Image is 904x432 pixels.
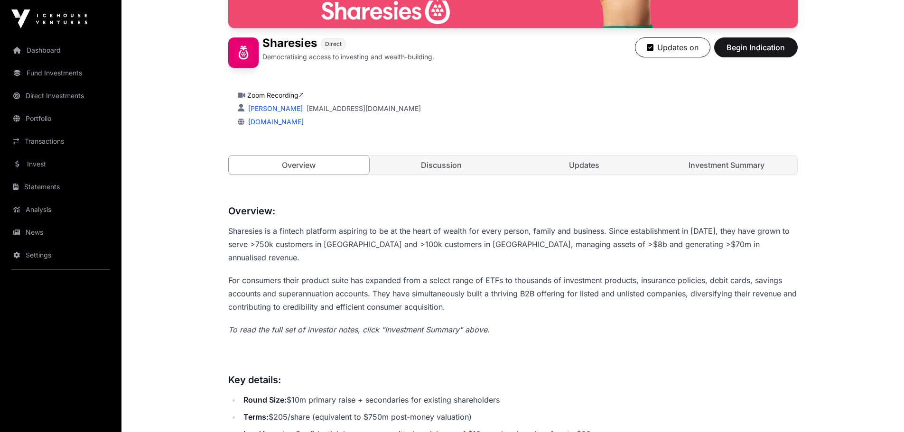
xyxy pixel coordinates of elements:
span: Begin Indication [726,42,786,53]
a: Updates [514,156,655,175]
a: Transactions [8,131,114,152]
button: Updates on [635,37,710,57]
a: Overview [228,155,370,175]
li: $205/share (equivalent to $750m post-money valuation) [241,410,798,423]
nav: Tabs [229,156,797,175]
p: Democratising access to investing and wealth-building. [262,52,434,62]
a: Statements [8,176,114,197]
a: Fund Investments [8,63,114,83]
a: Investment Summary [656,156,797,175]
em: To read the full set of investor notes, click "Investment Summary" above. [228,325,490,334]
li: $10m primary raise + secondaries for existing shareholders [241,393,798,406]
strong: Round Size: [243,395,287,404]
a: Invest [8,154,114,175]
a: Direct Investments [8,85,114,106]
p: Sharesies is a fintech platform aspiring to be at the heart of wealth for every person, family an... [228,224,798,264]
h3: Overview: [228,203,798,219]
h1: Sharesies [262,37,317,50]
a: Analysis [8,199,114,220]
img: Sharesies [228,37,259,68]
iframe: Chat Widget [857,386,904,432]
a: News [8,222,114,243]
a: Discussion [371,156,512,175]
p: For consumers their product suite has expanded from a select range of ETFs to thousands of invest... [228,274,798,313]
a: Begin Indication [714,47,798,56]
a: Settings [8,245,114,266]
span: Direct [325,40,342,48]
a: Zoom Recording [247,91,304,99]
a: [DOMAIN_NAME] [244,118,304,126]
img: Icehouse Ventures Logo [11,9,87,28]
strong: Terms: [243,412,269,422]
a: Dashboard [8,40,114,61]
h3: Key details: [228,372,798,387]
a: Portfolio [8,108,114,129]
button: Begin Indication [714,37,798,57]
a: [EMAIL_ADDRESS][DOMAIN_NAME] [307,104,421,113]
a: [PERSON_NAME] [246,104,303,112]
